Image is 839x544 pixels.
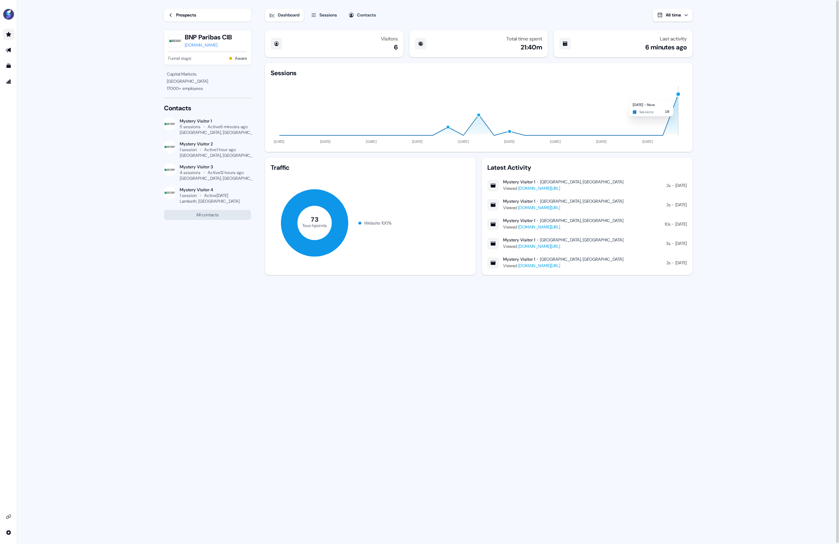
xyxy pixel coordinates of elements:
[278,11,299,19] div: Dashboard
[271,69,296,77] div: Sessions
[3,511,14,523] a: Go to integrations
[180,147,197,153] div: 1 session
[675,221,687,228] div: [DATE]
[167,78,248,85] div: [GEOGRAPHIC_DATA]
[381,36,398,42] div: Visitors
[167,85,248,92] div: 17000 + employees
[645,43,687,52] div: 6 minutes ago
[660,36,687,42] div: Last activity
[180,141,251,147] div: Mystery Visitor 2
[3,527,14,538] a: Go to integrations
[540,179,623,185] div: [GEOGRAPHIC_DATA], [GEOGRAPHIC_DATA]
[235,55,247,62] button: Aware
[180,187,240,193] div: Mystery Visitor 4
[540,256,623,262] div: [GEOGRAPHIC_DATA], [GEOGRAPHIC_DATA]
[180,170,201,175] div: 4 sessions
[204,193,228,198] div: Active [DATE]
[675,240,687,247] div: [DATE]
[666,182,670,189] div: 2s
[357,11,376,19] div: Contacts
[503,243,623,250] div: Viewed
[180,193,197,198] div: 1 session
[506,36,542,42] div: Total time spent
[653,9,693,21] button: All time
[185,33,232,42] button: BNP Paribas CIB
[319,11,337,19] div: Sessions
[518,224,560,230] a: [DOMAIN_NAME][URL]
[518,244,560,249] a: [DOMAIN_NAME][URL]
[185,42,232,49] a: [DOMAIN_NAME]
[503,218,535,223] div: Mystery Visitor 1
[503,223,623,231] div: Viewed
[180,153,264,158] div: [GEOGRAPHIC_DATA], [GEOGRAPHIC_DATA]
[168,55,192,62] span: Funnel stage:
[320,139,331,144] tspan: [DATE]
[180,124,201,130] div: 5 sessions
[540,237,623,243] div: [GEOGRAPHIC_DATA], [GEOGRAPHIC_DATA]
[311,215,318,224] tspan: 73
[666,201,670,208] div: 2s
[302,222,327,228] tspan: Touchpoints
[167,71,248,78] div: Capital Markets
[412,139,423,144] tspan: [DATE]
[366,139,376,144] tspan: [DATE]
[503,198,535,204] div: Mystery Visitor 1
[271,163,470,172] div: Traffic
[521,43,542,52] div: 21:40m
[540,218,623,223] div: [GEOGRAPHIC_DATA], [GEOGRAPHIC_DATA]
[666,259,670,266] div: 2s
[596,139,607,144] tspan: [DATE]
[3,76,14,87] a: Go to attribution
[503,237,535,243] div: Mystery Visitor 1
[164,210,251,220] button: All contacts
[180,175,264,181] div: [GEOGRAPHIC_DATA], [GEOGRAPHIC_DATA]
[503,256,535,262] div: Mystery Visitor 1
[274,139,285,144] tspan: [DATE]
[503,262,623,269] div: Viewed
[180,130,264,135] div: [GEOGRAPHIC_DATA], [GEOGRAPHIC_DATA]
[675,182,687,189] div: [DATE]
[208,124,248,130] div: Active 6 minutes ago
[364,220,392,227] div: Website 100 %
[675,201,687,208] div: [DATE]
[344,9,380,21] button: Contacts
[394,43,398,52] div: 6
[504,139,515,144] tspan: [DATE]
[665,221,670,228] div: 10s
[666,12,681,18] span: All time
[675,259,687,266] div: [DATE]
[180,198,240,204] div: Lambeth, [GEOGRAPHIC_DATA]
[518,205,560,211] a: [DOMAIN_NAME][URL]
[180,164,251,170] div: Mystery Visitor 3
[550,139,561,144] tspan: [DATE]
[164,104,251,112] div: Contacts
[540,198,623,204] div: [GEOGRAPHIC_DATA], [GEOGRAPHIC_DATA]
[458,139,469,144] tspan: [DATE]
[642,139,653,144] tspan: [DATE]
[164,9,251,21] a: Prospects
[176,11,196,19] div: Prospects
[3,60,14,72] a: Go to templates
[503,185,623,192] div: Viewed
[518,186,560,191] a: [DOMAIN_NAME][URL]
[666,240,670,247] div: 3s
[208,170,244,175] div: Active 12 hours ago
[503,179,535,185] div: Mystery Visitor 1
[3,44,14,56] a: Go to outbound experience
[503,204,623,211] div: Viewed
[307,9,341,21] button: Sessions
[487,163,687,172] div: Latest Activity
[180,118,251,124] div: Mystery Visitor 1
[3,29,14,40] a: Go to prospects
[204,147,236,153] div: Active 1 hour ago
[265,9,304,21] button: Dashboard
[518,263,560,269] a: [DOMAIN_NAME][URL]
